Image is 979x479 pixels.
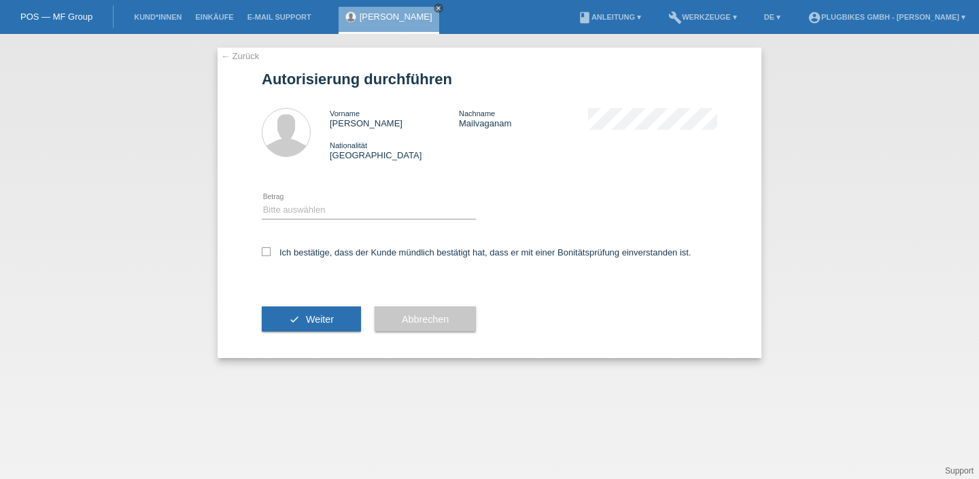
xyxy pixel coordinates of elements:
i: book [578,11,591,24]
span: Abbrechen [402,314,449,325]
span: Vorname [330,109,360,118]
i: check [289,314,300,325]
a: Einkäufe [188,13,240,21]
a: bookAnleitung ▾ [571,13,648,21]
a: E-Mail Support [241,13,318,21]
a: POS — MF Group [20,12,92,22]
h1: Autorisierung durchführen [262,71,717,88]
i: build [668,11,682,24]
button: Abbrechen [375,306,476,332]
a: close [434,3,443,13]
a: ← Zurück [221,51,259,61]
span: Nationalität [330,141,367,149]
button: check Weiter [262,306,361,332]
i: close [435,5,442,12]
div: [GEOGRAPHIC_DATA] [330,140,459,160]
a: Support [945,466,974,476]
div: [PERSON_NAME] [330,108,459,128]
label: Ich bestätige, dass der Kunde mündlich bestätigt hat, dass er mit einer Bonitätsprüfung einversta... [262,247,691,258]
a: buildWerkzeuge ▾ [662,13,744,21]
div: Mailvaganam [459,108,588,128]
span: Weiter [306,314,334,325]
a: [PERSON_NAME] [360,12,432,22]
a: Kund*innen [127,13,188,21]
a: account_circlePlugBikes GmbH - [PERSON_NAME] ▾ [801,13,972,21]
a: DE ▾ [757,13,787,21]
span: Nachname [459,109,495,118]
i: account_circle [808,11,821,24]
